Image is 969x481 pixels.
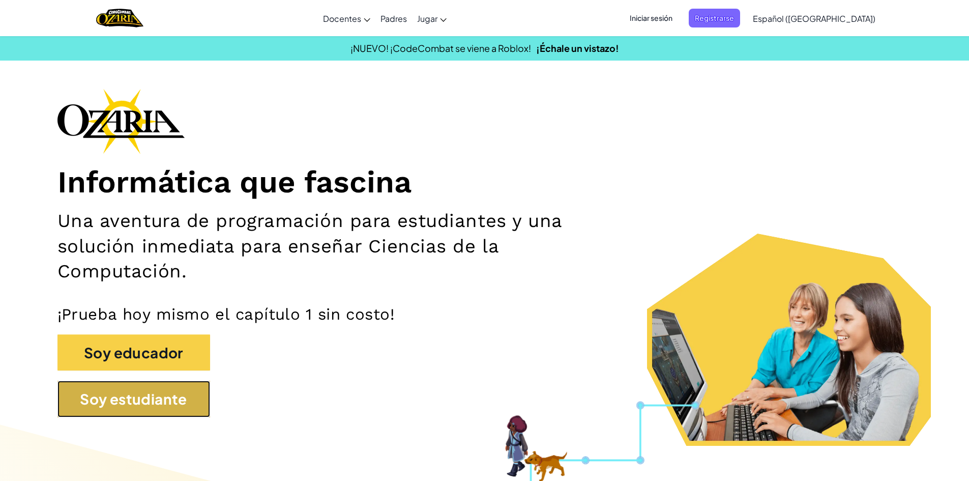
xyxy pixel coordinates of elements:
p: ¡Prueba hoy mismo el capítulo 1 sin costo! [57,304,912,324]
a: Jugar [412,5,452,32]
img: Home [96,8,143,29]
span: Jugar [417,13,437,24]
button: Soy estudiante [57,381,210,417]
span: Español ([GEOGRAPHIC_DATA]) [753,13,875,24]
a: ¡Échale un vistazo! [536,42,619,54]
span: Docentes [323,13,361,24]
span: ¡NUEVO! ¡CodeCombat se viene a Roblox! [350,42,531,54]
a: Español ([GEOGRAPHIC_DATA]) [748,5,880,32]
button: Soy educador [57,334,210,371]
h2: Una aventura de programación para estudiantes y una solución inmediata para enseñar Ciencias de l... [57,208,630,284]
a: Padres [375,5,412,32]
img: Ozaria branding logo [57,89,185,154]
a: Docentes [318,5,375,32]
button: Iniciar sesión [624,9,679,27]
h1: Informática que fascina [57,164,912,201]
button: Registrarse [689,9,740,27]
a: Ozaria by CodeCombat logo [96,8,143,29]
